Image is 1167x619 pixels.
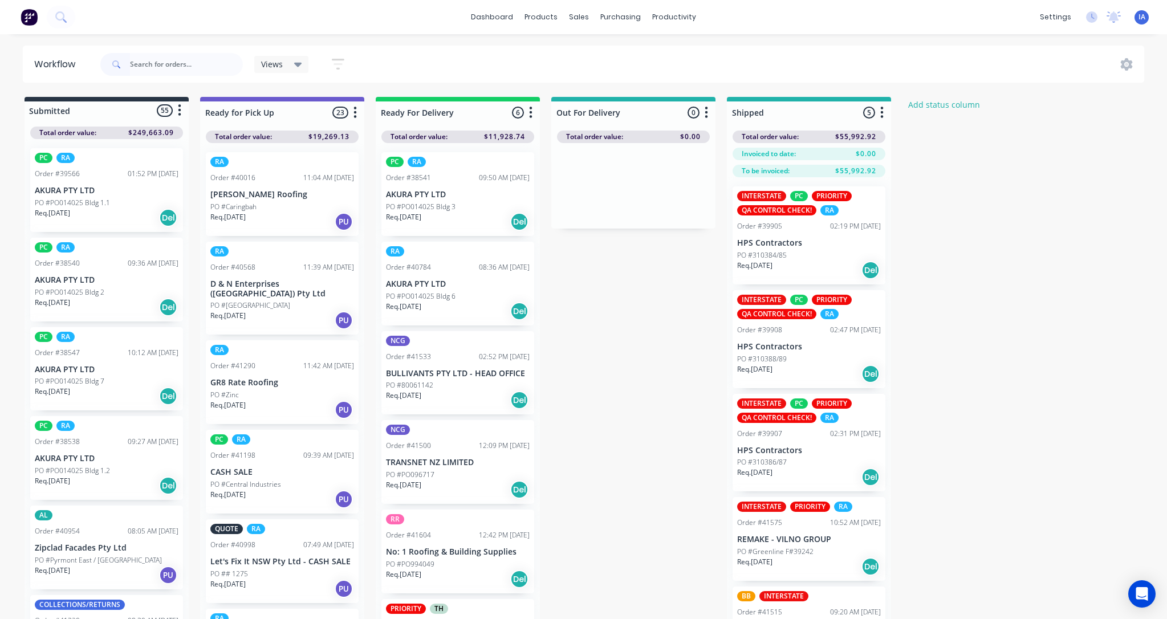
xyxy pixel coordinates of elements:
[210,361,255,371] div: Order #41290
[303,540,354,550] div: 07:49 AM [DATE]
[563,9,595,26] div: sales
[386,279,530,289] p: AKURA PTY LTD
[159,387,177,405] div: Del
[733,290,885,388] div: INTERSTATEPCPRIORITYQA CONTROL CHECK!RAOrder #3990802:47 PM [DATE]HPS ContractorsPO #310388/89Req...
[737,309,816,319] div: QA CONTROL CHECK!
[737,295,786,305] div: INTERSTATE
[247,524,265,534] div: RA
[35,600,125,610] div: COLLECTIONS/RETURNS
[737,260,772,271] p: Req. [DATE]
[56,153,75,163] div: RA
[479,352,530,362] div: 02:52 PM [DATE]
[35,208,70,218] p: Req. [DATE]
[35,466,110,476] p: PO #PO014025 Bldg 1.2
[386,604,426,614] div: PRIORITY
[210,524,243,534] div: QUOTE
[1138,12,1145,22] span: IA
[737,547,814,557] p: PO #Greenline F#39242
[737,446,881,455] p: HPS Contractors
[206,152,359,236] div: RAOrder #4001611:04 AM [DATE][PERSON_NAME] RoofingPO #CaringbahReq.[DATE]PU
[861,557,880,576] div: Del
[128,437,178,447] div: 09:27 AM [DATE]
[386,547,530,557] p: No: 1 Roofing & Building Supplies
[759,591,808,601] div: INTERSTATE
[737,398,786,409] div: INTERSTATE
[386,480,421,490] p: Req. [DATE]
[484,132,525,142] span: $11,928.74
[386,302,421,312] p: Req. [DATE]
[206,430,359,514] div: PCRAOrder #4119809:39 AM [DATE]CASH SALEPO #Central IndustriesReq.[DATE]PU
[210,262,255,272] div: Order #40568
[159,566,177,584] div: PU
[35,242,52,253] div: PC
[210,569,248,579] p: PO ## 1275
[308,132,349,142] span: $19,269.13
[386,262,431,272] div: Order #40784
[335,311,353,329] div: PU
[812,295,852,305] div: PRIORITY
[386,291,456,302] p: PO #PO014025 Bldg 6
[56,242,75,253] div: RA
[510,480,528,499] div: Del
[335,580,353,598] div: PU
[861,468,880,486] div: Del
[790,398,808,409] div: PC
[210,467,354,477] p: CASH SALE
[1034,9,1077,26] div: settings
[210,540,255,550] div: Order #40998
[210,279,354,299] p: D & N Enterprises ([GEOGRAPHIC_DATA]) Pty Ltd
[737,191,786,201] div: INTERSTATE
[35,555,162,565] p: PO #Pyrmont East / [GEOGRAPHIC_DATA]
[35,258,80,268] div: Order #38540
[381,242,534,325] div: RAOrder #4078408:36 AM [DATE]AKURA PTY LTDPO #PO014025 Bldg 6Req.[DATE]Del
[737,557,772,567] p: Req. [DATE]
[737,502,786,512] div: INTERSTATE
[210,345,229,355] div: RA
[386,390,421,401] p: Req. [DATE]
[386,569,421,580] p: Req. [DATE]
[381,420,534,504] div: NCGOrder #4150012:09 PM [DATE]TRANSNET NZ LIMITEDPO #PO096717Req.[DATE]Del
[737,467,772,478] p: Req. [DATE]
[128,169,178,179] div: 01:52 PM [DATE]
[35,298,70,308] p: Req. [DATE]
[335,490,353,508] div: PU
[128,128,174,138] span: $249,663.09
[386,530,431,540] div: Order #41604
[386,202,456,212] p: PO #PO014025 Bldg 3
[733,186,885,284] div: INTERSTATEPCPRIORITYQA CONTROL CHECK!RAOrder #3990502:19 PM [DATE]HPS ContractorsPO #310384/85Req...
[790,502,830,512] div: PRIORITY
[830,518,881,528] div: 10:52 AM [DATE]
[35,275,178,285] p: AKURA PTY LTD
[386,246,404,256] div: RA
[35,332,52,342] div: PC
[210,190,354,199] p: [PERSON_NAME] Roofing
[737,250,787,260] p: PO #310384/85
[303,361,354,371] div: 11:42 AM [DATE]
[206,242,359,335] div: RAOrder #4056811:39 AM [DATE]D & N Enterprises ([GEOGRAPHIC_DATA]) Pty LtdPO #[GEOGRAPHIC_DATA]Re...
[742,132,799,142] span: Total order value:
[39,128,96,138] span: Total order value:
[303,173,354,183] div: 11:04 AM [DATE]
[56,421,75,431] div: RA
[35,186,178,196] p: AKURA PTY LTD
[861,261,880,279] div: Del
[737,205,816,215] div: QA CONTROL CHECK!
[232,434,250,445] div: RA
[34,58,81,71] div: Workflow
[595,9,646,26] div: purchasing
[386,352,431,362] div: Order #41533
[386,425,410,435] div: NCG
[210,557,354,567] p: Let's Fix It NSW Pty Ltd - CASH SALE
[159,209,177,227] div: Del
[159,298,177,316] div: Del
[35,510,52,520] div: AL
[128,258,178,268] div: 09:36 AM [DATE]
[386,336,410,346] div: NCG
[510,570,528,588] div: Del
[21,9,38,26] img: Factory
[210,479,281,490] p: PO #Central Industries
[303,450,354,461] div: 09:39 AM [DATE]
[210,579,246,589] p: Req. [DATE]
[35,526,80,536] div: Order #40954
[737,342,881,352] p: HPS Contractors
